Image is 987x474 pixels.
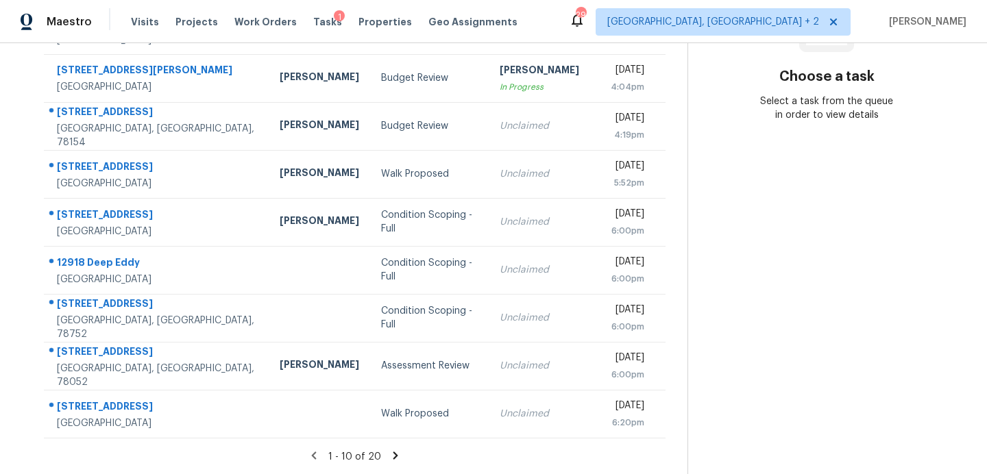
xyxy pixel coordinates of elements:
[500,119,579,133] div: Unclaimed
[57,255,258,273] div: 12918 Deep Eddy
[57,122,258,149] div: [GEOGRAPHIC_DATA], [GEOGRAPHIC_DATA], 78154
[601,416,644,429] div: 6:20pm
[381,119,477,133] div: Budget Review
[334,10,345,24] div: 1
[500,311,579,325] div: Unclaimed
[601,320,644,334] div: 6:00pm
[601,63,644,80] div: [DATE]
[57,345,258,362] div: [STREET_ADDRESS]
[601,368,644,382] div: 6:00pm
[381,359,477,373] div: Assessment Review
[607,15,819,29] span: [GEOGRAPHIC_DATA], [GEOGRAPHIC_DATA] + 2
[601,111,644,128] div: [DATE]
[280,358,359,375] div: [PERSON_NAME]
[601,272,644,286] div: 6:00pm
[500,359,579,373] div: Unclaimed
[601,80,644,94] div: 4:04pm
[428,15,517,29] span: Geo Assignments
[381,256,477,284] div: Condition Scoping - Full
[57,160,258,177] div: [STREET_ADDRESS]
[381,208,477,236] div: Condition Scoping - Full
[601,303,644,320] div: [DATE]
[234,15,297,29] span: Work Orders
[779,70,875,84] h3: Choose a task
[175,15,218,29] span: Projects
[313,17,342,27] span: Tasks
[280,70,359,87] div: [PERSON_NAME]
[57,362,258,389] div: [GEOGRAPHIC_DATA], [GEOGRAPHIC_DATA], 78052
[576,8,585,22] div: 29
[601,255,644,272] div: [DATE]
[47,15,92,29] span: Maestro
[57,399,258,416] div: [STREET_ADDRESS]
[57,225,258,238] div: [GEOGRAPHIC_DATA]
[500,63,579,80] div: [PERSON_NAME]
[381,71,477,85] div: Budget Review
[328,452,381,462] span: 1 - 10 of 20
[500,263,579,277] div: Unclaimed
[757,95,896,122] div: Select a task from the queue in order to view details
[381,167,477,181] div: Walk Proposed
[57,314,258,341] div: [GEOGRAPHIC_DATA], [GEOGRAPHIC_DATA], 78752
[57,273,258,286] div: [GEOGRAPHIC_DATA]
[358,15,412,29] span: Properties
[601,224,644,238] div: 6:00pm
[381,304,477,332] div: Condition Scoping - Full
[601,207,644,224] div: [DATE]
[500,167,579,181] div: Unclaimed
[500,80,579,94] div: In Progress
[280,166,359,183] div: [PERSON_NAME]
[500,215,579,229] div: Unclaimed
[601,176,644,190] div: 5:52pm
[57,105,258,122] div: [STREET_ADDRESS]
[601,128,644,142] div: 4:19pm
[57,177,258,190] div: [GEOGRAPHIC_DATA]
[131,15,159,29] span: Visits
[500,407,579,421] div: Unclaimed
[381,407,477,421] div: Walk Proposed
[57,297,258,314] div: [STREET_ADDRESS]
[280,118,359,135] div: [PERSON_NAME]
[57,63,258,80] div: [STREET_ADDRESS][PERSON_NAME]
[57,208,258,225] div: [STREET_ADDRESS]
[57,80,258,94] div: [GEOGRAPHIC_DATA]
[280,214,359,231] div: [PERSON_NAME]
[884,15,966,29] span: [PERSON_NAME]
[57,416,258,430] div: [GEOGRAPHIC_DATA]
[601,399,644,416] div: [DATE]
[601,159,644,176] div: [DATE]
[601,351,644,368] div: [DATE]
